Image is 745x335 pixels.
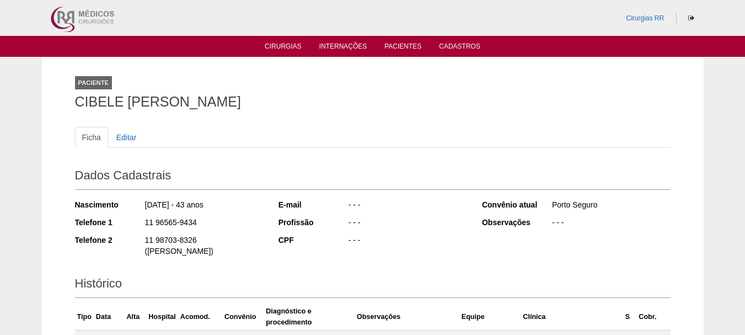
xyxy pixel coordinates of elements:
div: 11 96565-9434 [144,217,264,231]
div: Telefone 2 [75,235,144,246]
th: Cobr. [636,304,658,331]
th: Tipo [75,304,94,331]
th: Acomod. [178,304,222,331]
th: Diagnóstico e procedimento [264,304,355,331]
a: Pacientes [384,42,421,54]
i: Sair [688,15,694,22]
th: Data [94,304,120,331]
div: - - - [347,217,467,231]
a: Cirurgias RR [626,14,664,22]
a: Editar [109,127,144,148]
div: Convênio atual [482,199,551,210]
h2: Histórico [75,273,671,298]
th: Hospital [146,304,178,331]
th: Clínica [521,304,623,331]
h2: Dados Cadastrais [75,164,671,190]
div: Telefone 1 [75,217,144,228]
div: CPF [278,235,347,246]
div: - - - [347,199,467,213]
div: - - - [347,235,467,248]
a: Cirurgias [265,42,302,54]
div: [DATE] - 43 anos [144,199,264,213]
a: Cadastros [439,42,480,54]
th: Convênio [222,304,264,331]
th: S [623,304,637,331]
th: Equipe [459,304,521,331]
div: 11 98703-8326 ([PERSON_NAME]) [144,235,264,259]
a: Internações [319,42,367,54]
th: Alta [120,304,147,331]
div: E-mail [278,199,347,210]
div: - - - [551,217,671,231]
div: Paciente [75,76,112,89]
div: Porto Seguro [551,199,671,213]
div: Nascimento [75,199,144,210]
a: Ficha [75,127,108,148]
th: Observações [355,304,459,331]
div: Observações [482,217,551,228]
div: Profissão [278,217,347,228]
h1: CIBELE [PERSON_NAME] [75,95,671,109]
